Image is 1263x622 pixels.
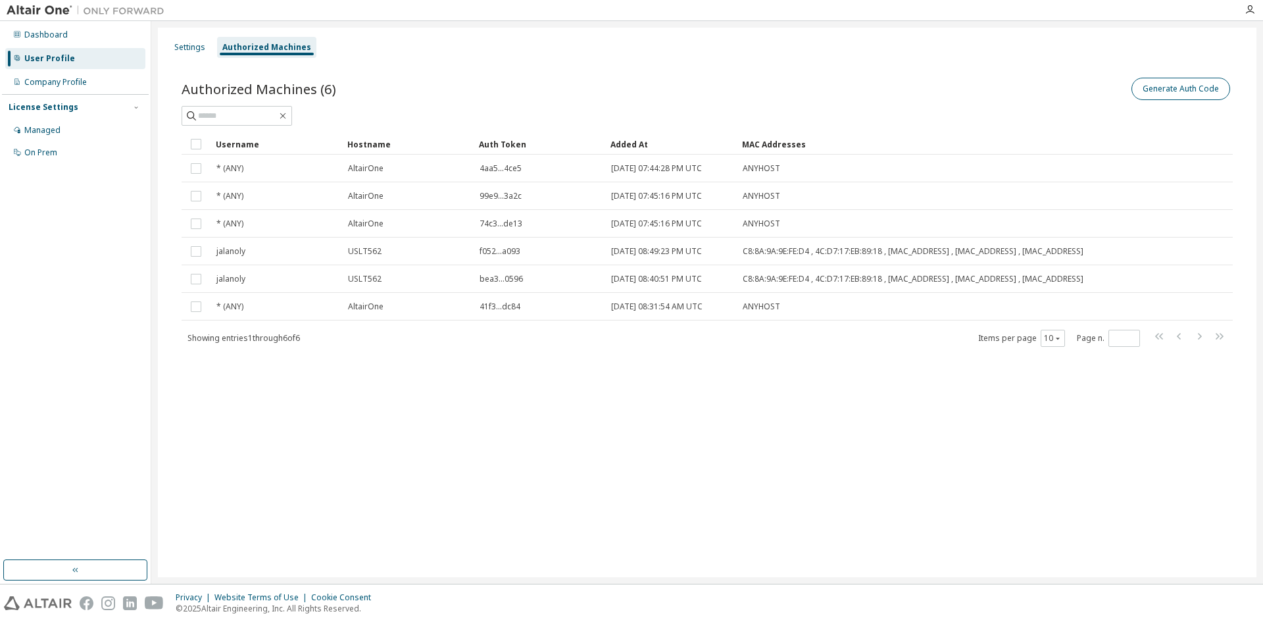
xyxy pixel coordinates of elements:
span: USLT562 [348,246,382,257]
div: Website Terms of Use [214,592,311,603]
span: Authorized Machines (6) [182,80,336,98]
span: ANYHOST [743,163,780,174]
span: C8:8A:9A:9E:FE:D4 , 4C:D7:17:EB:89:18 , [MAC_ADDRESS] , [MAC_ADDRESS] , [MAC_ADDRESS] [743,274,1083,284]
span: 99e9...3a2c [480,191,522,201]
span: Page n. [1077,330,1140,347]
img: altair_logo.svg [4,596,72,610]
img: linkedin.svg [123,596,137,610]
span: 41f3...dc84 [480,301,520,312]
img: facebook.svg [80,596,93,610]
span: ANYHOST [743,191,780,201]
div: User Profile [24,53,75,64]
div: Company Profile [24,77,87,88]
span: * (ANY) [216,191,243,201]
span: 74c3...de13 [480,219,522,229]
button: 10 [1044,333,1062,344]
button: Generate Auth Code [1131,78,1230,100]
span: AltairOne [348,163,384,174]
img: youtube.svg [145,596,164,610]
span: AltairOne [348,301,384,312]
span: jalanoly [216,274,245,284]
div: Hostname [347,134,468,155]
span: [DATE] 07:45:16 PM UTC [611,191,702,201]
span: f052...a093 [480,246,520,257]
span: C8:8A:9A:9E:FE:D4 , 4C:D7:17:EB:89:18 , [MAC_ADDRESS] , [MAC_ADDRESS] , [MAC_ADDRESS] [743,246,1083,257]
div: Dashboard [24,30,68,40]
div: On Prem [24,147,57,158]
div: Auth Token [479,134,600,155]
span: [DATE] 07:45:16 PM UTC [611,219,702,229]
span: ANYHOST [743,301,780,312]
span: AltairOne [348,219,384,229]
span: USLT562 [348,274,382,284]
div: Settings [174,42,205,53]
span: [DATE] 08:40:51 PM UTC [611,274,702,284]
div: Managed [24,125,61,136]
span: [DATE] 07:44:28 PM UTC [611,163,702,174]
span: * (ANY) [216,301,243,312]
span: ANYHOST [743,219,780,229]
div: Cookie Consent [311,592,379,603]
span: Items per page [978,330,1065,347]
div: Privacy [176,592,214,603]
div: Added At [610,134,731,155]
span: [DATE] 08:31:54 AM UTC [611,301,703,312]
p: © 2025 Altair Engineering, Inc. All Rights Reserved. [176,603,379,614]
span: jalanoly [216,246,245,257]
span: [DATE] 08:49:23 PM UTC [611,246,702,257]
span: * (ANY) [216,219,243,229]
span: * (ANY) [216,163,243,174]
span: bea3...0596 [480,274,523,284]
img: instagram.svg [101,596,115,610]
div: License Settings [9,102,78,113]
span: AltairOne [348,191,384,201]
div: MAC Addresses [742,134,1095,155]
span: Showing entries 1 through 6 of 6 [187,332,300,344]
div: Username [216,134,337,155]
img: Altair One [7,4,171,17]
div: Authorized Machines [222,42,311,53]
span: 4aa5...4ce5 [480,163,522,174]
